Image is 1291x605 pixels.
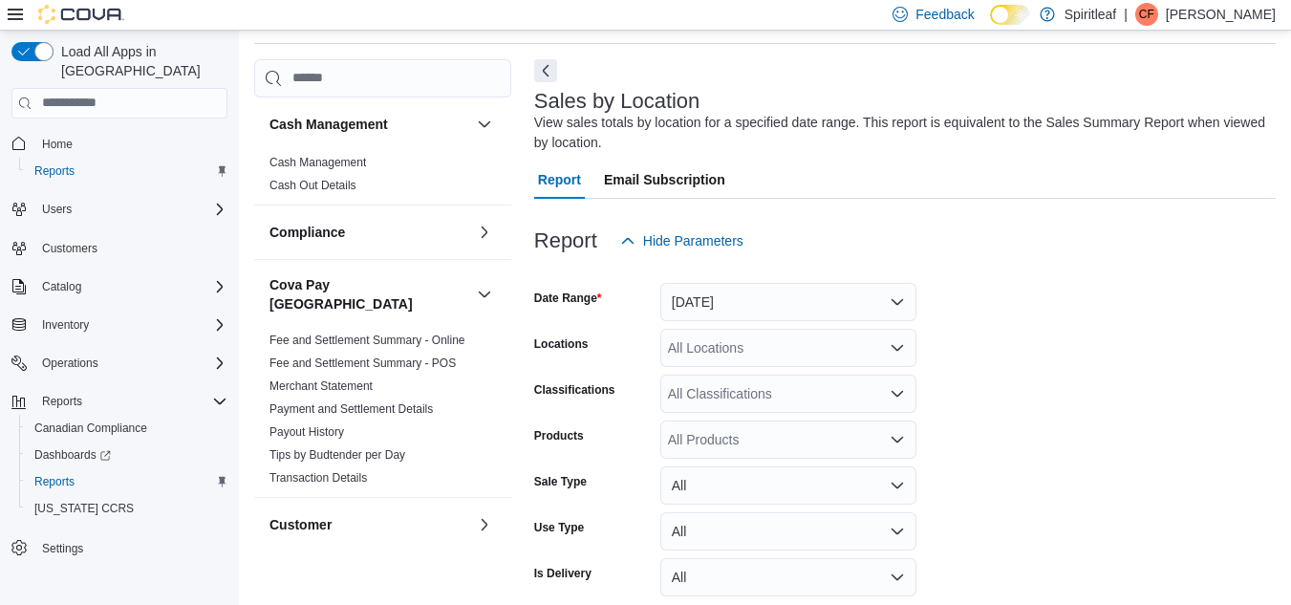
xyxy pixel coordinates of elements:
button: Canadian Compliance [19,415,235,442]
p: Spiritleaf [1065,3,1116,26]
span: Payout History [269,424,344,440]
button: Reports [4,388,235,415]
button: Reports [19,158,235,184]
span: Catalog [42,279,81,294]
button: All [660,558,916,596]
span: Cash Out Details [269,178,356,193]
span: Customers [42,241,97,256]
span: Home [42,137,73,152]
span: Inventory [34,313,227,336]
div: Cash Management [254,151,511,205]
button: Next [534,59,557,82]
button: Reports [34,390,90,413]
a: Dashboards [19,442,235,468]
button: All [660,466,916,505]
button: Compliance [269,223,469,242]
span: Load All Apps in [GEOGRAPHIC_DATA] [54,42,227,80]
span: Dark Mode [990,25,991,26]
label: Is Delivery [534,566,592,581]
a: Cash Out Details [269,179,356,192]
span: Dashboards [34,447,111,463]
span: [US_STATE] CCRS [34,501,134,516]
a: Cash Management [269,156,366,169]
label: Sale Type [534,474,587,489]
p: [PERSON_NAME] [1166,3,1276,26]
span: Operations [34,352,227,375]
a: Home [34,133,80,156]
span: Hide Parameters [643,231,743,250]
button: Open list of options [890,340,905,356]
button: Open list of options [890,432,905,447]
h3: Customer [269,515,332,534]
button: Customer [473,513,496,536]
div: Chelsea F [1135,3,1158,26]
h3: Sales by Location [534,90,700,113]
button: Compliance [473,221,496,244]
h3: Report [534,229,597,252]
button: Open list of options [890,386,905,401]
a: [US_STATE] CCRS [27,497,141,520]
label: Date Range [534,291,602,306]
button: Users [34,198,79,221]
div: Cova Pay [GEOGRAPHIC_DATA] [254,329,511,497]
span: Email Subscription [604,161,725,199]
span: Customers [34,236,227,260]
a: Fee and Settlement Summary - POS [269,357,456,370]
span: Catalog [34,275,227,298]
button: [DATE] [660,283,916,321]
button: Cash Management [269,115,469,134]
button: Operations [34,352,106,375]
label: Locations [534,336,589,352]
span: Reports [27,470,227,493]
span: Report [538,161,581,199]
button: Catalog [34,275,89,298]
span: Operations [42,356,98,371]
span: Reports [34,390,227,413]
button: Customers [4,234,235,262]
button: [US_STATE] CCRS [19,495,235,522]
span: Feedback [915,5,974,24]
button: Inventory [34,313,97,336]
button: Catalog [4,273,235,300]
a: Tips by Budtender per Day [269,448,405,462]
span: Washington CCRS [27,497,227,520]
button: Inventory [4,312,235,338]
h3: Compliance [269,223,345,242]
span: Fee and Settlement Summary - POS [269,356,456,371]
button: All [660,512,916,551]
span: Settings [42,541,83,556]
label: Classifications [534,382,615,398]
button: Cash Management [473,113,496,136]
span: Canadian Compliance [27,417,227,440]
p: | [1124,3,1128,26]
label: Products [534,428,584,443]
a: Fee and Settlement Summary - Online [269,334,465,347]
span: CF [1139,3,1154,26]
button: Customer [269,515,469,534]
h3: Cash Management [269,115,388,134]
span: Home [34,132,227,156]
a: Reports [27,470,82,493]
button: Cova Pay [GEOGRAPHIC_DATA] [269,275,469,313]
button: Home [4,130,235,158]
label: Use Type [534,520,584,535]
a: Settings [34,537,91,560]
span: Reports [27,160,227,183]
a: Dashboards [27,443,118,466]
a: Reports [27,160,82,183]
button: Settings [4,533,235,561]
span: Dashboards [27,443,227,466]
span: Merchant Statement [269,378,373,394]
span: Reports [42,394,82,409]
span: Transaction Details [269,470,367,486]
button: Hide Parameters [613,222,751,260]
span: Tips by Budtender per Day [269,447,405,463]
img: Cova [38,5,124,24]
a: Merchant Statement [269,379,373,393]
span: Settings [34,535,227,559]
div: View sales totals by location for a specified date range. This report is equivalent to the Sales ... [534,113,1266,153]
span: Canadian Compliance [34,421,147,436]
span: Inventory [42,317,89,333]
a: Canadian Compliance [27,417,155,440]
